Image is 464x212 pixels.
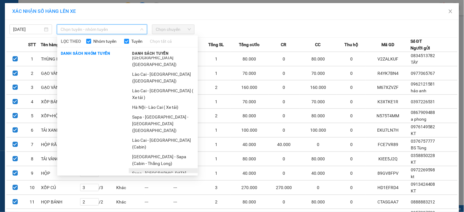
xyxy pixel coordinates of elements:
td: FCE7VR89 [366,137,410,152]
td: 270.000 [231,181,269,195]
li: [GEOGRAPHIC_DATA] - Sapa (Cabin - Thăng Long) [129,152,198,168]
span: 0376757777 [411,139,435,144]
td: 100.000 [231,123,269,137]
td: 80.000 [299,109,337,123]
td: TẢI XANH [41,123,80,137]
span: CC [315,41,321,48]
td: 0 [268,166,299,181]
td: 9 [24,166,41,181]
td: THÙNG HOA [41,52,80,66]
span: Tổng SL [208,41,224,48]
input: 13/09/2025 [13,26,43,33]
td: 0 [337,80,366,95]
td: 0 [268,80,299,95]
td: 0 [337,66,366,80]
td: 70.000 [231,95,269,109]
b: Sao Việt [37,14,75,24]
td: GẠO VÀNG [41,66,80,80]
td: 80.000 [299,152,337,166]
td: 89GV8FPV [366,166,410,181]
span: 0962121581 [411,82,435,86]
h2: NVFM4YXB [3,35,49,46]
span: Thu hộ [344,41,358,48]
td: 5 [24,109,41,123]
span: LỌC THEO [61,38,81,45]
span: 0867909488 [411,110,435,115]
td: 10 [24,181,41,195]
span: KT [411,131,416,136]
td: HỌP BÁNH [41,195,80,209]
td: XỐP BÁNH [41,95,80,109]
td: 70.000 [299,66,337,80]
b: [DOMAIN_NAME] [82,5,148,15]
td: 1 [202,66,231,80]
span: TÂY [411,60,418,65]
td: 160.000 [231,80,269,95]
td: 6 [24,123,41,137]
span: 0834513782 [411,53,435,58]
h2: VP Nhận: VP Nhận 779 Giải Phóng [32,35,148,93]
td: 0 [337,109,366,123]
td: 3 [202,181,231,195]
span: BS Tùng [411,145,426,150]
td: TẢI VÀNG [41,152,80,166]
td: 0 [337,152,366,166]
td: 80.000 [231,195,269,209]
td: --- [145,181,173,195]
td: K3XTKE1R [366,95,410,109]
td: / 3 [80,181,116,195]
td: 2 [202,80,231,95]
li: Sapa - [GEOGRAPHIC_DATA] - [GEOGRAPHIC_DATA] ([GEOGRAPHIC_DATA]) [129,112,198,135]
td: 0 [337,181,366,195]
span: CR [281,41,287,48]
span: 0358850228 [411,153,435,158]
span: 0913424408 [411,182,435,187]
td: 0 [337,166,366,181]
span: Danh sách nhóm tuyến [57,51,114,56]
td: 80.000 [231,109,269,123]
td: 0 [268,52,299,66]
td: 70.000 [231,66,269,80]
td: CTASGAA7 [366,195,410,209]
td: GẠO VÀNG [41,80,80,95]
td: 0 [268,66,299,80]
span: Chọn chuyến [156,25,191,34]
td: 1 [202,123,231,137]
td: 0 [299,181,337,195]
td: 80.000 [231,52,269,66]
a: Chọn tất cả [150,38,172,45]
span: Tên hàng [41,41,59,48]
td: HỘP RĂNG [41,137,80,152]
td: 1 [202,152,231,166]
td: 80.000 [299,52,337,66]
td: 40.000 [299,166,337,181]
td: 70.000 [299,95,337,109]
span: kt [411,174,414,179]
td: HỘP [41,166,80,181]
span: Tuyến [129,38,145,45]
span: KT [411,188,416,193]
td: 0 [268,95,299,109]
span: 0397226531 [411,99,435,104]
td: 8 [24,152,41,166]
td: --- [145,195,173,209]
td: 2 [202,109,231,123]
td: 0 [337,137,366,152]
td: 0 [337,123,366,137]
td: Khác [116,181,145,195]
td: 4 [24,95,41,109]
td: 160.000 [299,80,337,95]
span: Danh sách tuyến [129,51,173,56]
td: 11 [24,195,41,209]
td: 3 [24,80,41,95]
td: 1 [202,137,231,152]
span: KT [411,160,416,165]
li: Lào Cai - [GEOGRAPHIC_DATA] ( Xe tải ) [129,86,198,102]
td: 40.000 [231,166,269,181]
span: Tổng cước [239,41,260,48]
td: M67XZVZF [366,80,410,95]
td: 0 [337,95,366,109]
td: 1 [202,166,231,181]
li: [GEOGRAPHIC_DATA] - [GEOGRAPHIC_DATA] ([GEOGRAPHIC_DATA]) [129,46,198,69]
td: N575T4MM [366,109,410,123]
